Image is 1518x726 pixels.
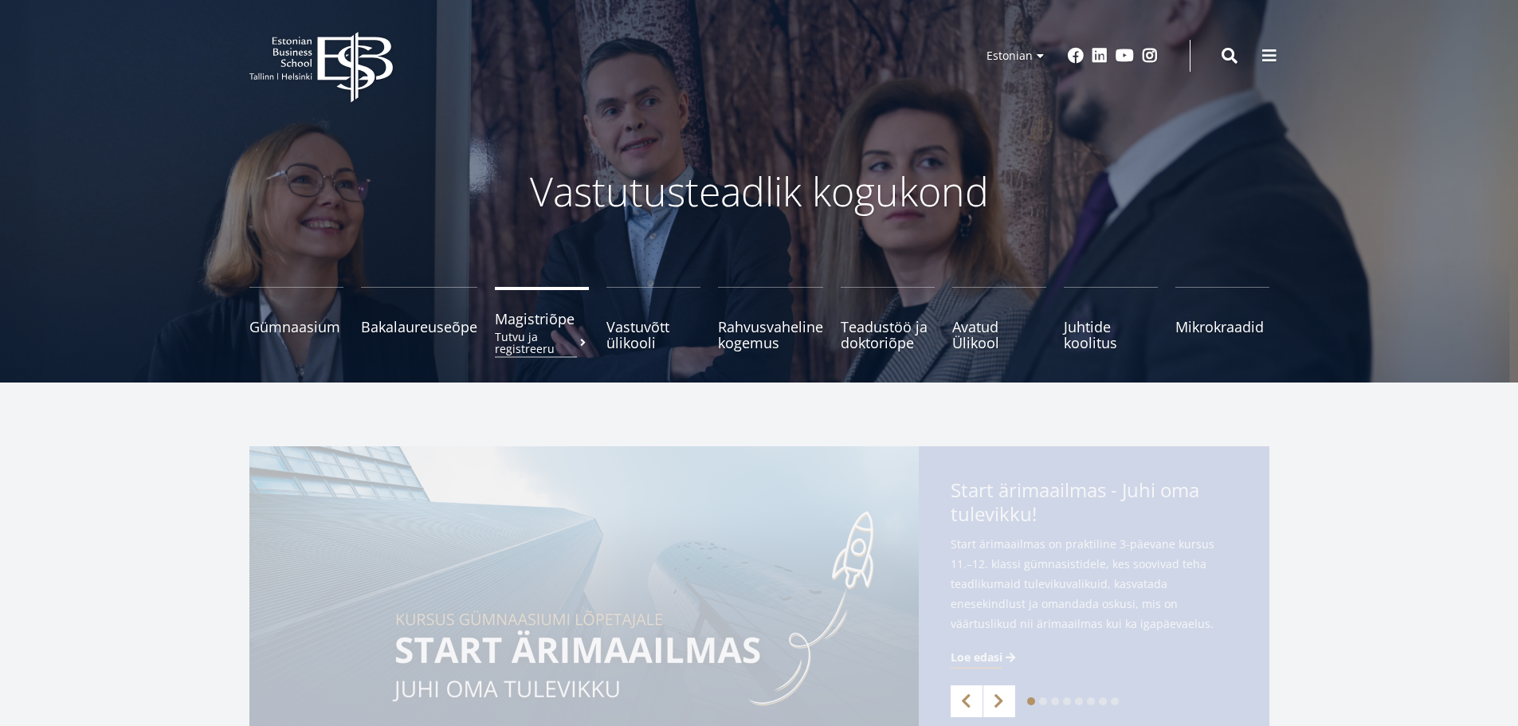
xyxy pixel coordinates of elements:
[495,331,589,355] small: Tutvu ja registreeru
[1068,48,1084,64] a: Facebook
[983,685,1015,717] a: Next
[951,534,1238,634] span: Start ärimaailmas on praktiline 3-päevane kursus 11.–12. klassi gümnasistidele, kes soovivad teha...
[249,287,343,351] a: Gümnaasium
[951,478,1238,531] span: Start ärimaailmas - Juhi oma
[1063,697,1071,705] a: 4
[1087,697,1095,705] a: 6
[361,319,477,335] span: Bakalaureuseõpe
[718,287,823,351] a: Rahvusvaheline kogemus
[337,167,1182,215] p: Vastutusteadlik kogukond
[952,287,1046,351] a: Avatud Ülikool
[841,287,935,351] a: Teadustöö ja doktoriõpe
[841,319,935,351] span: Teadustöö ja doktoriõpe
[1075,697,1083,705] a: 5
[1092,48,1108,64] a: Linkedin
[249,319,343,335] span: Gümnaasium
[361,287,477,351] a: Bakalaureuseõpe
[951,649,1002,665] span: Loe edasi
[1142,48,1158,64] a: Instagram
[951,502,1037,526] span: tulevikku!
[952,319,1046,351] span: Avatud Ülikool
[1175,319,1269,335] span: Mikrokraadid
[1064,287,1158,351] a: Juhtide koolitus
[606,319,700,351] span: Vastuvõtt ülikooli
[1064,319,1158,351] span: Juhtide koolitus
[951,685,983,717] a: Previous
[1027,697,1035,705] a: 1
[1116,48,1134,64] a: Youtube
[1175,287,1269,351] a: Mikrokraadid
[1111,697,1119,705] a: 8
[951,649,1018,665] a: Loe edasi
[495,287,589,351] a: MagistriõpeTutvu ja registreeru
[1051,697,1059,705] a: 3
[1099,697,1107,705] a: 7
[718,319,823,351] span: Rahvusvaheline kogemus
[606,287,700,351] a: Vastuvõtt ülikooli
[1039,697,1047,705] a: 2
[495,311,589,327] span: Magistriõpe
